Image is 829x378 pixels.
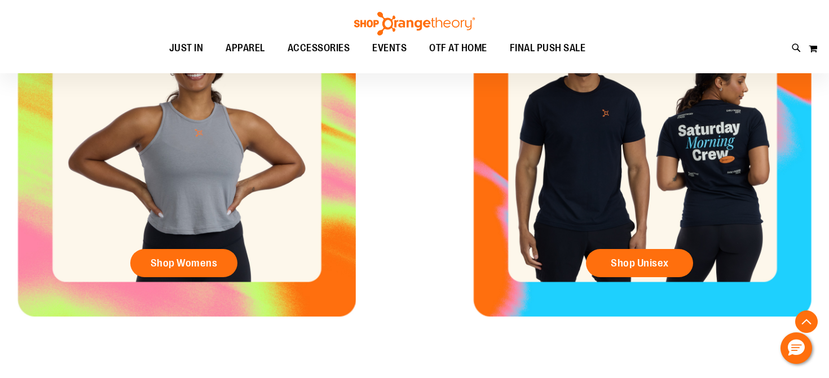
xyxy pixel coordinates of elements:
span: FINAL PUSH SALE [510,35,586,61]
span: EVENTS [372,35,407,61]
span: Shop Unisex [611,257,669,269]
a: FINAL PUSH SALE [499,35,597,61]
span: ACCESSORIES [288,35,350,61]
span: JUST IN [169,35,204,61]
span: OTF AT HOME [429,35,487,61]
img: Shop Orangetheory [352,12,477,35]
span: Shop Womens [151,257,218,269]
span: APPAREL [226,35,265,61]
a: JUST IN [158,35,215,61]
a: OTF AT HOME [418,35,499,61]
a: ACCESSORIES [276,35,361,61]
a: APPAREL [214,35,276,61]
a: EVENTS [361,35,418,61]
button: Back To Top [795,310,818,333]
a: Shop Unisex [586,249,693,277]
a: Shop Womens [130,249,237,277]
button: Hello, have a question? Let’s chat. [781,332,812,364]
